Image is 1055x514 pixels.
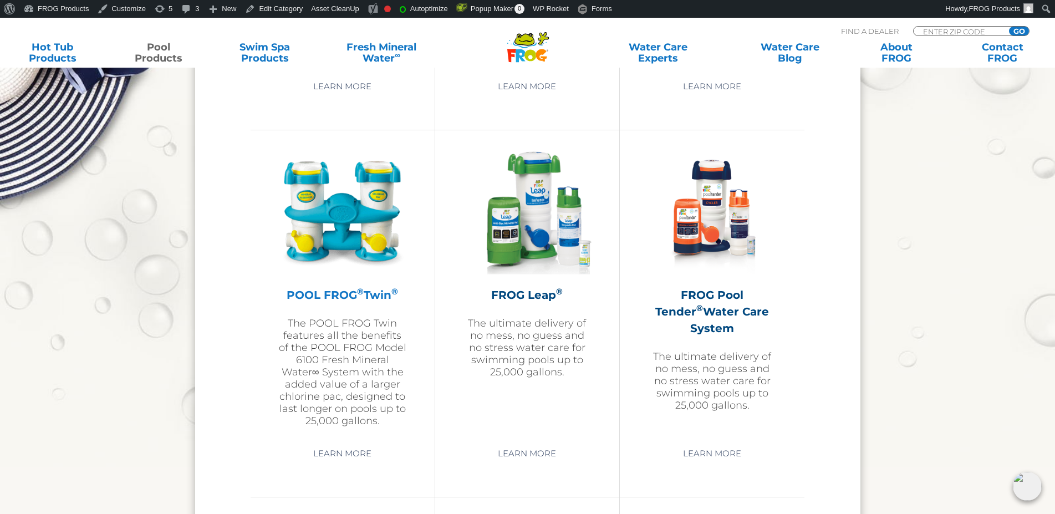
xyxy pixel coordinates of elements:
sup: ® [391,286,398,297]
a: Learn More [300,77,384,96]
p: The ultimate delivery of no mess, no guess and no stress water care for swimming pools up to 25,0... [648,350,777,411]
a: AboutFROG [855,42,937,64]
a: FROG Pool Tender®Water Care SystemThe ultimate delivery of no mess, no guess and no stress water ... [648,147,777,435]
p: Find A Dealer [841,26,899,36]
img: openIcon [1013,472,1042,501]
a: Fresh MineralWater∞ [330,42,433,64]
a: PoolProducts [118,42,200,64]
span: FROG Products [969,4,1020,13]
a: Hot TubProducts [11,42,94,64]
a: ContactFROG [961,42,1044,64]
p: The ultimate delivery of no mess, no guess and no stress water care for swimming pools up to 25,0... [463,317,592,378]
img: frog-leap-featured-img-v2-300x300.png [463,147,592,276]
a: FROG Leap®The ultimate delivery of no mess, no guess and no stress water care for swimming pools ... [463,147,592,435]
sup: ® [556,286,563,297]
input: Zip Code Form [922,27,997,36]
a: Learn More [485,77,569,96]
sup: ® [357,286,364,297]
sup: ∞ [395,50,400,59]
a: Learn More [670,444,754,464]
a: Swim SpaProducts [223,42,306,64]
div: Needs improvement [384,6,391,12]
a: Water CareBlog [749,42,832,64]
span: 0 [514,4,524,14]
sup: ® [696,303,703,313]
img: pool-product-pool-frog-twin-300x300.png [278,147,407,276]
img: pool-tender-product-img-v2-300x300.png [648,147,777,276]
h2: FROG Leap [463,287,592,303]
input: GO [1009,27,1029,35]
a: POOL FROG®Twin®The POOL FROG Twin features all the benefits of the POOL FROG Model 6100 Fresh Min... [278,147,407,435]
p: The POOL FROG Twin features all the benefits of the POOL FROG Model 6100 Fresh Mineral Water∞ Sys... [278,317,407,427]
a: Learn More [670,77,754,96]
h2: POOL FROG Twin [278,287,407,303]
a: Learn More [485,444,569,464]
a: Water CareExperts [591,42,725,64]
a: Learn More [300,444,384,464]
h2: FROG Pool Tender Water Care System [648,287,777,337]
